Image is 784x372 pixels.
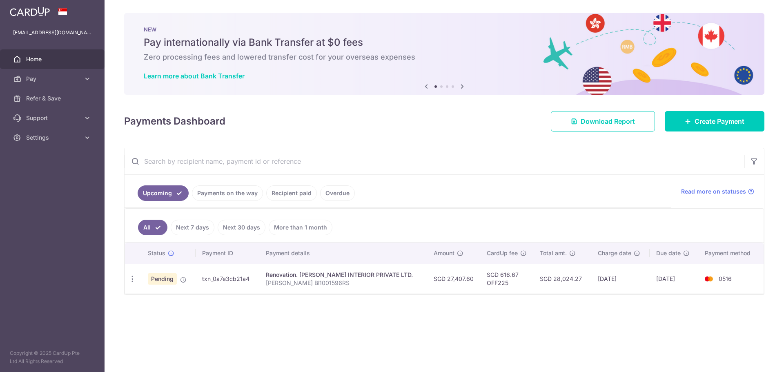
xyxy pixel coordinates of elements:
img: Bank Card [701,274,717,284]
a: All [138,220,167,235]
a: Next 7 days [171,220,214,235]
span: Home [26,55,80,63]
span: Due date [656,249,681,257]
a: Create Payment [665,111,764,131]
p: [PERSON_NAME] Bl1001596RS [266,279,421,287]
span: Charge date [598,249,631,257]
span: Read more on statuses [681,187,746,196]
a: More than 1 month [269,220,332,235]
td: SGD 28,024.27 [533,264,591,294]
td: [DATE] [650,264,699,294]
img: CardUp [10,7,50,16]
span: Settings [26,134,80,142]
img: Bank transfer banner [124,13,764,95]
span: Support [26,114,80,122]
a: Overdue [320,185,355,201]
th: Payment ID [196,243,259,264]
span: Pending [148,273,177,285]
a: Upcoming [138,185,189,201]
a: Learn more about Bank Transfer [144,72,245,80]
span: Pay [26,75,80,83]
h4: Payments Dashboard [124,114,225,129]
a: Next 30 days [218,220,265,235]
span: CardUp fee [487,249,518,257]
h5: Pay internationally via Bank Transfer at $0 fees [144,36,745,49]
p: [EMAIL_ADDRESS][DOMAIN_NAME] [13,29,91,37]
td: SGD 616.67 OFF225 [480,264,533,294]
td: SGD 27,407.60 [427,264,480,294]
span: Refer & Save [26,94,80,102]
span: Download Report [581,116,635,126]
th: Payment details [259,243,428,264]
td: [DATE] [591,264,650,294]
span: 0516 [719,275,732,282]
div: Renovation. [PERSON_NAME] INTERIOR PRIVATE LTD. [266,271,421,279]
th: Payment method [698,243,764,264]
iframe: Opens a widget where you can find more information [732,347,776,368]
h6: Zero processing fees and lowered transfer cost for your overseas expenses [144,52,745,62]
a: Read more on statuses [681,187,754,196]
span: Create Payment [695,116,744,126]
span: Amount [434,249,454,257]
td: txn_0a7e3cb21a4 [196,264,259,294]
a: Payments on the way [192,185,263,201]
a: Recipient paid [266,185,317,201]
span: Total amt. [540,249,567,257]
a: Download Report [551,111,655,131]
span: Status [148,249,165,257]
input: Search by recipient name, payment id or reference [125,148,744,174]
p: NEW [144,26,745,33]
